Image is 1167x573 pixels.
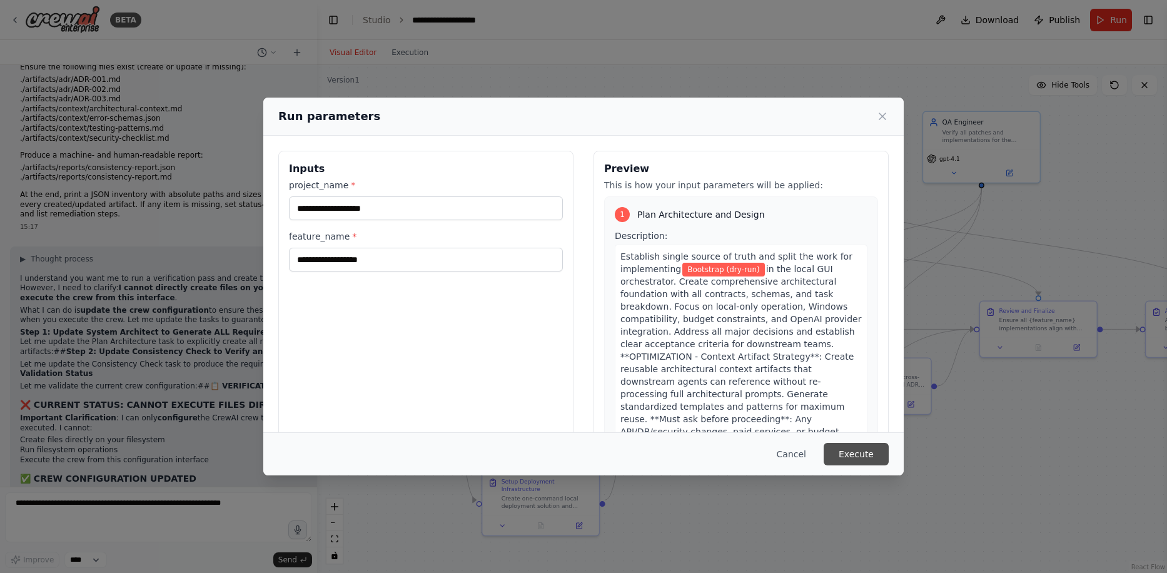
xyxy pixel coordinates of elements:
span: Description: [615,231,667,241]
span: Establish single source of truth and split the work for implementing [620,251,852,274]
h2: Run parameters [278,108,380,125]
span: in the local GUI orchestrator. Create comprehensive architectural foundation with all contracts, ... [620,264,861,449]
label: feature_name [289,230,563,243]
span: Plan Architecture and Design [637,208,765,221]
span: Variable: feature_name [682,263,765,276]
label: project_name [289,179,563,191]
h3: Preview [604,161,878,176]
button: Execute [824,443,889,465]
div: 1 [615,207,630,222]
button: Cancel [767,443,816,465]
p: This is how your input parameters will be applied: [604,179,878,191]
h3: Inputs [289,161,563,176]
